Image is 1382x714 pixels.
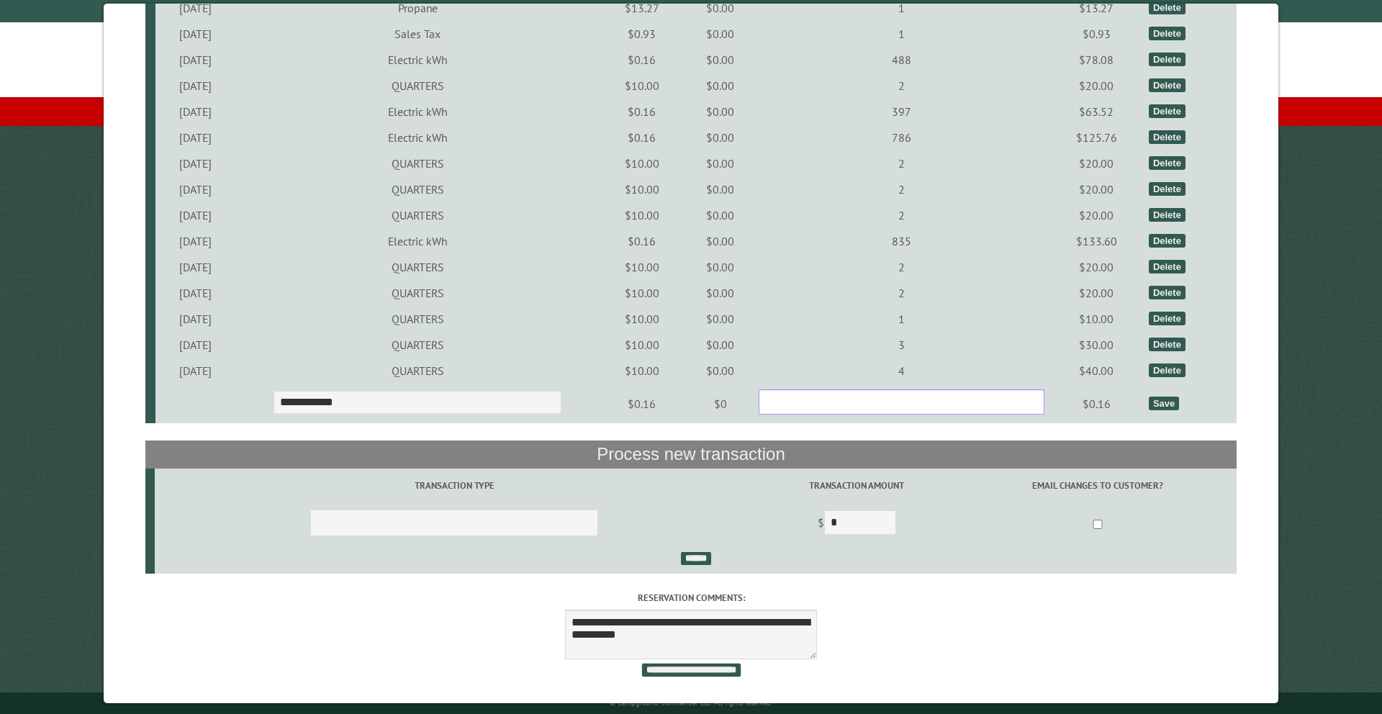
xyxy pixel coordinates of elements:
div: Delete [1149,260,1185,274]
td: QUARTERS [236,332,599,358]
td: $20.00 [1047,176,1147,202]
div: Save [1149,397,1179,410]
div: Delete [1149,1,1185,14]
td: $0.00 [685,73,756,99]
td: $0.00 [685,125,756,150]
td: $30.00 [1047,332,1147,358]
td: $133.60 [1047,228,1147,254]
td: QUARTERS [236,358,599,384]
td: 3 [756,332,1047,358]
td: $10.00 [599,73,685,99]
td: 2 [756,254,1047,280]
div: Delete [1149,78,1185,92]
label: Reservation comments: [145,591,1237,605]
td: $10.00 [599,358,685,384]
td: $0.00 [685,99,756,125]
div: Delete [1149,156,1185,170]
td: [DATE] [155,280,236,306]
td: $0.93 [1047,21,1147,47]
div: Delete [1149,312,1185,325]
div: Delete [1149,130,1185,144]
td: Electric kWh [236,228,599,254]
div: Delete [1149,286,1185,299]
td: $125.76 [1047,125,1147,150]
td: Electric kWh [236,47,599,73]
div: Delete [1149,234,1185,248]
td: $0.00 [685,202,756,228]
td: 397 [756,99,1047,125]
td: QUARTERS [236,150,599,176]
td: [DATE] [155,150,236,176]
td: [DATE] [155,228,236,254]
td: $0.16 [599,99,685,125]
td: $ [754,503,959,546]
td: Electric kWh [236,99,599,125]
th: Process new transaction [145,440,1237,468]
label: Transaction Type [157,479,752,492]
td: 488 [756,47,1047,73]
td: $20.00 [1047,73,1147,99]
td: $10.00 [1047,306,1147,332]
td: Sales Tax [236,21,599,47]
td: 786 [756,125,1047,150]
td: [DATE] [155,125,236,150]
td: $0 [685,384,756,424]
td: $0.00 [685,332,756,358]
td: $0.00 [685,306,756,332]
td: $0.16 [599,228,685,254]
td: Electric kWh [236,125,599,150]
td: $0.16 [599,125,685,150]
div: Delete [1149,104,1185,118]
td: $0.16 [1047,384,1147,424]
td: $20.00 [1047,254,1147,280]
td: $0.00 [685,150,756,176]
td: [DATE] [155,358,236,384]
td: $78.08 [1047,47,1147,73]
td: [DATE] [155,202,236,228]
td: 2 [756,202,1047,228]
td: [DATE] [155,21,236,47]
label: Transaction Amount [757,479,956,492]
td: $20.00 [1047,280,1147,306]
td: [DATE] [155,73,236,99]
small: © Campground Commander LLC. All rights reserved. [610,698,772,708]
td: [DATE] [155,47,236,73]
td: $40.00 [1047,358,1147,384]
td: $63.52 [1047,99,1147,125]
div: Delete [1149,363,1185,377]
td: 2 [756,150,1047,176]
div: Delete [1149,27,1185,40]
td: QUARTERS [236,306,599,332]
td: [DATE] [155,254,236,280]
td: $10.00 [599,150,685,176]
td: 1 [756,306,1047,332]
td: $20.00 [1047,150,1147,176]
td: $0.93 [599,21,685,47]
td: $0.16 [599,384,685,424]
td: $0.00 [685,358,756,384]
td: $10.00 [599,254,685,280]
td: $10.00 [599,280,685,306]
div: Delete [1149,338,1185,351]
td: 4 [756,358,1047,384]
label: Email changes to customer? [961,479,1234,492]
div: Delete [1149,182,1185,196]
td: $0.00 [685,280,756,306]
td: [DATE] [155,332,236,358]
td: $10.00 [599,306,685,332]
td: [DATE] [155,176,236,202]
div: Delete [1149,208,1185,222]
td: $10.00 [599,176,685,202]
td: 2 [756,73,1047,99]
td: $0.00 [685,228,756,254]
td: $0.00 [685,21,756,47]
td: [DATE] [155,306,236,332]
td: $0.00 [685,254,756,280]
td: 835 [756,228,1047,254]
td: QUARTERS [236,254,599,280]
td: $0.00 [685,47,756,73]
td: QUARTERS [236,73,599,99]
td: [DATE] [155,99,236,125]
td: QUARTERS [236,280,599,306]
td: QUARTERS [236,202,599,228]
